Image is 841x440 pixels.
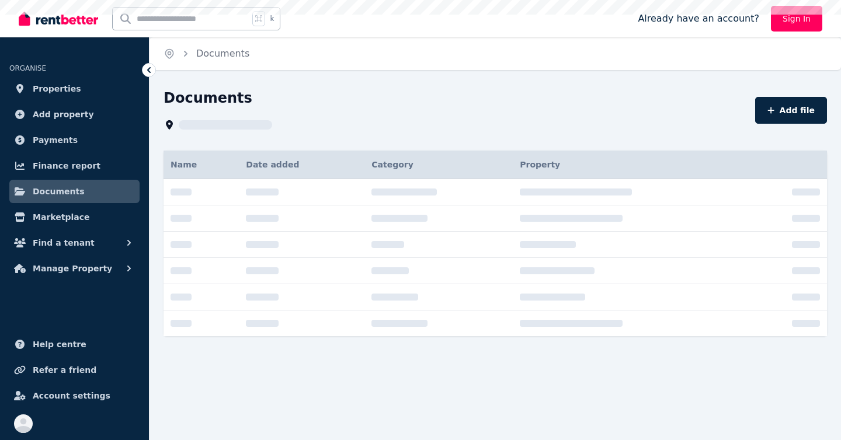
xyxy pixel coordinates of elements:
[9,257,140,280] button: Manage Property
[9,231,140,254] button: Find a tenant
[33,261,112,275] span: Manage Property
[33,337,86,351] span: Help centre
[33,184,85,198] span: Documents
[9,180,140,203] a: Documents
[33,107,94,121] span: Add property
[33,210,89,224] span: Marketplace
[9,205,140,229] a: Marketplace
[9,154,140,177] a: Finance report
[9,77,140,100] a: Properties
[9,333,140,356] a: Help centre
[755,97,827,124] button: Add file
[33,389,110,403] span: Account settings
[9,103,140,126] a: Add property
[9,358,140,382] a: Refer a friend
[19,10,98,27] img: RentBetter
[33,82,81,96] span: Properties
[171,160,197,169] span: Name
[164,89,252,107] h1: Documents
[196,48,249,59] a: Documents
[638,12,759,26] span: Already have an account?
[771,6,822,32] a: Sign In
[33,363,96,377] span: Refer a friend
[33,236,95,250] span: Find a tenant
[9,64,46,72] span: ORGANISE
[150,37,263,70] nav: Breadcrumb
[33,133,78,147] span: Payments
[364,151,513,179] th: Category
[33,159,100,173] span: Finance report
[270,14,274,23] span: k
[239,151,364,179] th: Date added
[9,128,140,152] a: Payments
[513,151,748,179] th: Property
[9,384,140,407] a: Account settings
